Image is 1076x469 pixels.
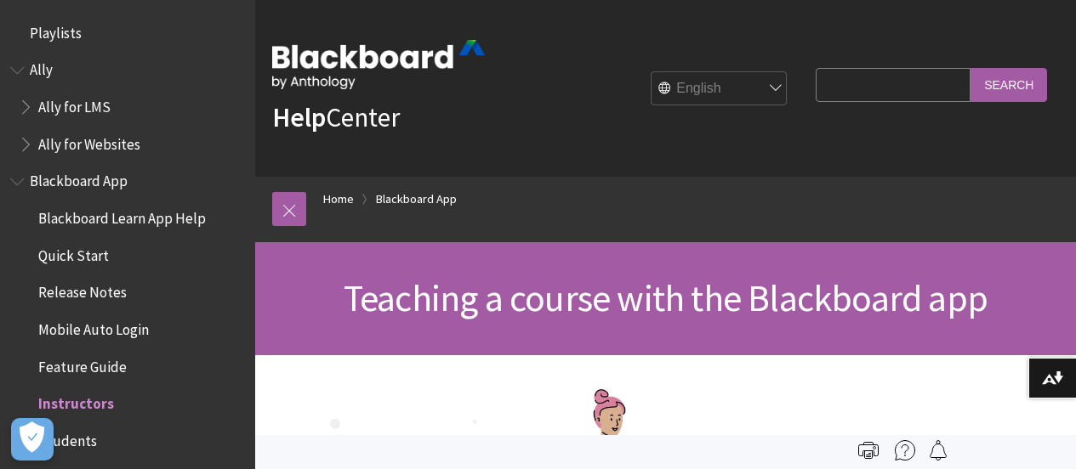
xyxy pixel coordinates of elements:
nav: Book outline for Playlists [10,19,245,48]
span: Quick Start [38,241,109,264]
span: Release Notes [38,279,127,302]
span: Instructors [38,390,114,413]
select: Site Language Selector [652,71,788,105]
input: Search [971,68,1047,101]
button: Open Preferences [11,418,54,461]
span: Teaching a course with the Blackboard app [344,274,988,321]
a: Blackboard App [376,189,457,210]
span: Blackboard Learn App Help [38,204,206,227]
img: More help [895,440,915,461]
img: Blackboard by Anthology [272,40,485,89]
a: HelpCenter [272,100,400,134]
span: Ally for Websites [38,130,140,153]
span: Mobile Auto Login [38,315,149,338]
span: Students [38,427,97,449]
strong: Help [272,100,326,134]
span: Ally for LMS [38,93,111,116]
nav: Book outline for Anthology Ally Help [10,56,245,159]
img: Print [858,440,879,461]
a: Home [323,189,354,210]
img: Follow this page [928,440,948,461]
span: Ally [30,56,53,79]
span: Blackboard App [30,167,128,190]
span: Playlists [30,19,82,42]
span: Feature Guide [38,353,127,376]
